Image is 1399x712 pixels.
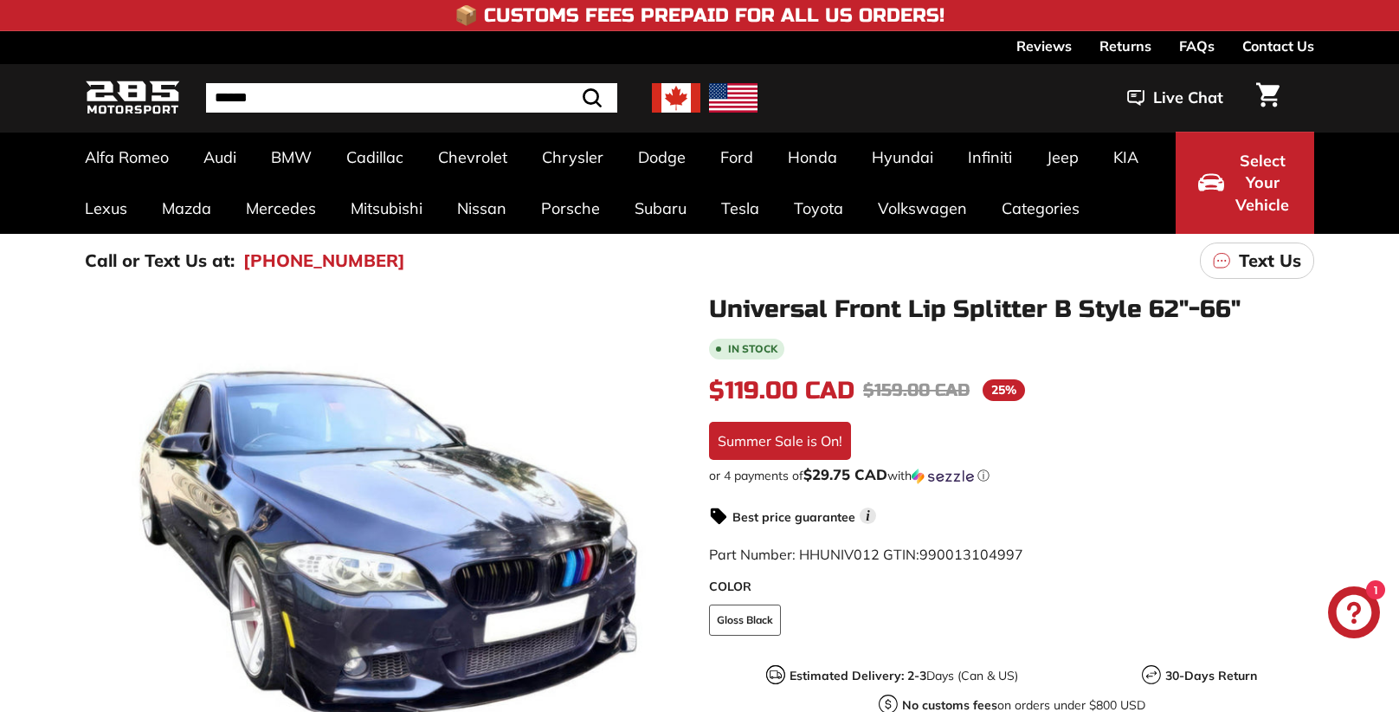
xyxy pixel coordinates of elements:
[206,83,617,113] input: Search
[1242,31,1314,61] a: Contact Us
[85,78,180,119] img: Logo_285_Motorsport_areodynamics_components
[1105,76,1246,120] button: Live Chat
[777,183,861,234] a: Toyota
[1246,68,1290,127] a: Cart
[455,5,944,26] h4: 📦 Customs Fees Prepaid for All US Orders!
[709,467,1314,484] div: or 4 payments of with
[709,296,1314,323] h1: Universal Front Lip Splitter B Style 62"-66"
[709,467,1314,484] div: or 4 payments of$29.75 CADwithSezzle Click to learn more about Sezzle
[790,667,1018,685] p: Days (Can & US)
[440,183,524,234] a: Nissan
[621,132,703,183] a: Dodge
[704,183,777,234] a: Tesla
[709,546,1023,563] span: Part Number: HHUNIV012 GTIN:
[524,183,617,234] a: Porsche
[1239,248,1301,274] p: Text Us
[728,344,777,354] b: In stock
[1233,150,1292,217] span: Select Your Vehicle
[333,183,440,234] a: Mitsubishi
[951,132,1029,183] a: Infiniti
[68,132,186,183] a: Alfa Romeo
[68,183,145,234] a: Lexus
[709,422,851,460] div: Summer Sale is On!
[863,379,970,401] span: $159.00 CAD
[1165,668,1257,683] strong: 30-Days Return
[421,132,525,183] a: Chevrolet
[854,132,951,183] a: Hyundai
[703,132,770,183] a: Ford
[1096,132,1156,183] a: KIA
[243,248,405,274] a: [PHONE_NUMBER]
[229,183,333,234] a: Mercedes
[617,183,704,234] a: Subaru
[983,379,1025,401] span: 25%
[525,132,621,183] a: Chrysler
[770,132,854,183] a: Honda
[186,132,254,183] a: Audi
[145,183,229,234] a: Mazda
[709,578,1314,596] label: COLOR
[254,132,329,183] a: BMW
[1029,132,1096,183] a: Jeep
[790,668,926,683] strong: Estimated Delivery: 2-3
[709,376,854,405] span: $119.00 CAD
[1153,87,1223,109] span: Live Chat
[919,546,1023,563] span: 990013104997
[1099,31,1151,61] a: Returns
[1016,31,1072,61] a: Reviews
[329,132,421,183] a: Cadillac
[732,509,855,525] strong: Best price guarantee
[1200,243,1314,279] a: Text Us
[803,465,887,483] span: $29.75 CAD
[1323,586,1385,643] inbox-online-store-chat: Shopify online store chat
[861,183,984,234] a: Volkswagen
[85,248,235,274] p: Call or Text Us at:
[860,508,876,524] span: i
[912,469,974,484] img: Sezzle
[1176,132,1314,234] button: Select Your Vehicle
[1179,31,1215,61] a: FAQs
[984,183,1097,234] a: Categories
